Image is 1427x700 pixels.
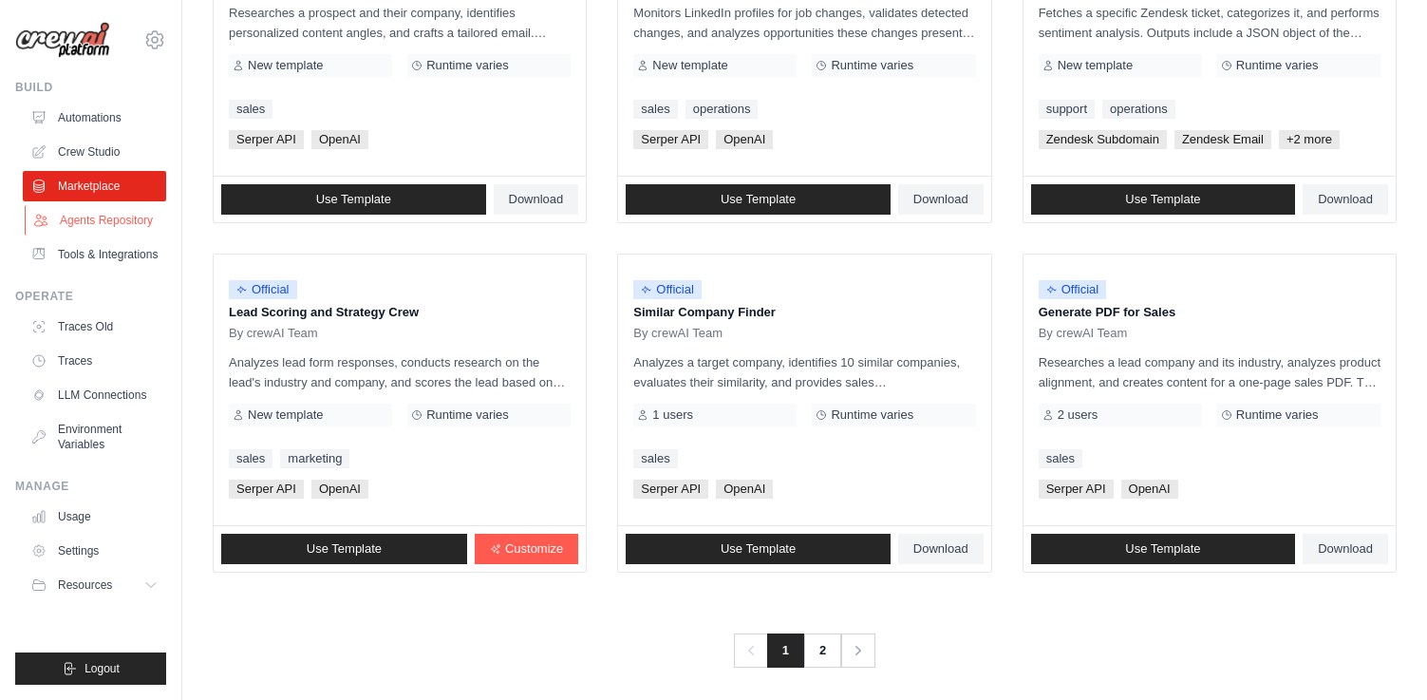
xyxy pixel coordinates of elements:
span: Serper API [229,130,304,149]
span: New template [248,58,323,73]
div: Operate [15,289,166,304]
p: Researches a prospect and their company, identifies personalized content angles, and crafts a tai... [229,3,571,43]
div: Manage [15,479,166,494]
a: sales [229,449,272,468]
span: Runtime varies [831,58,913,73]
span: Serper API [633,480,708,499]
a: Use Template [221,184,486,215]
a: Traces Old [23,312,166,342]
a: Marketplace [23,171,166,201]
span: Runtime varies [426,58,509,73]
span: Use Template [721,541,796,557]
span: Use Template [307,541,382,557]
span: Runtime varies [426,407,509,423]
div: Build [15,80,166,95]
a: LLM Connections [23,380,166,410]
span: Use Template [1125,541,1200,557]
span: Use Template [721,192,796,207]
a: Use Template [626,184,891,215]
span: Use Template [1125,192,1200,207]
span: New template [248,407,323,423]
span: By crewAI Team [1039,326,1128,341]
span: New template [652,58,727,73]
span: Runtime varies [1236,407,1319,423]
a: Traces [23,346,166,376]
span: By crewAI Team [229,326,318,341]
span: Official [1039,280,1107,299]
a: Download [494,184,579,215]
span: Download [913,192,968,207]
p: Fetches a specific Zendesk ticket, categorizes it, and performs sentiment analysis. Outputs inclu... [1039,3,1380,43]
span: +2 more [1279,130,1340,149]
img: Logo [15,22,110,59]
span: Download [1318,192,1373,207]
span: 1 [767,634,804,668]
p: Lead Scoring and Strategy Crew [229,303,571,322]
span: Download [1318,541,1373,557]
a: Crew Studio [23,137,166,167]
span: By crewAI Team [633,326,723,341]
a: 2 [803,634,841,668]
a: sales [633,449,677,468]
a: operations [1102,100,1175,119]
span: Zendesk Email [1174,130,1271,149]
span: Customize [505,541,563,557]
span: Official [633,280,702,299]
a: Download [1303,184,1388,215]
span: Zendesk Subdomain [1039,130,1167,149]
span: Official [229,280,297,299]
span: Serper API [1039,480,1114,499]
a: operations [685,100,759,119]
a: Tools & Integrations [23,239,166,270]
p: Generate PDF for Sales [1039,303,1380,322]
p: Analyzes lead form responses, conducts research on the lead's industry and company, and scores th... [229,352,571,392]
span: Serper API [229,480,304,499]
p: Similar Company Finder [633,303,975,322]
button: Logout [15,653,166,685]
a: Use Template [221,534,467,564]
span: OpenAI [1121,480,1178,499]
span: Resources [58,577,112,593]
a: sales [229,100,272,119]
a: Usage [23,501,166,532]
nav: Pagination [734,634,875,668]
span: OpenAI [716,480,773,499]
a: support [1039,100,1095,119]
p: Monitors LinkedIn profiles for job changes, validates detected changes, and analyzes opportunitie... [633,3,975,43]
span: OpenAI [311,480,368,499]
p: Analyzes a target company, identifies 10 similar companies, evaluates their similarity, and provi... [633,352,975,392]
a: Settings [23,536,166,566]
a: Agents Repository [25,205,168,236]
span: Download [509,192,564,207]
p: Researches a lead company and its industry, analyzes product alignment, and creates content for a... [1039,352,1380,392]
span: Runtime varies [831,407,913,423]
span: Use Template [316,192,391,207]
span: Download [913,541,968,557]
span: OpenAI [716,130,773,149]
a: sales [1039,449,1082,468]
a: sales [633,100,677,119]
a: marketing [280,449,349,468]
span: Serper API [633,130,708,149]
span: Runtime varies [1236,58,1319,73]
a: Use Template [626,534,891,564]
a: Download [1303,534,1388,564]
a: Environment Variables [23,414,166,460]
button: Resources [23,570,166,600]
span: OpenAI [311,130,368,149]
span: 2 users [1058,407,1098,423]
span: 1 users [652,407,693,423]
a: Customize [475,534,578,564]
a: Automations [23,103,166,133]
a: Download [898,184,984,215]
a: Use Template [1031,534,1296,564]
a: Use Template [1031,184,1296,215]
a: Download [898,534,984,564]
span: New template [1058,58,1133,73]
span: Logout [84,661,120,676]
